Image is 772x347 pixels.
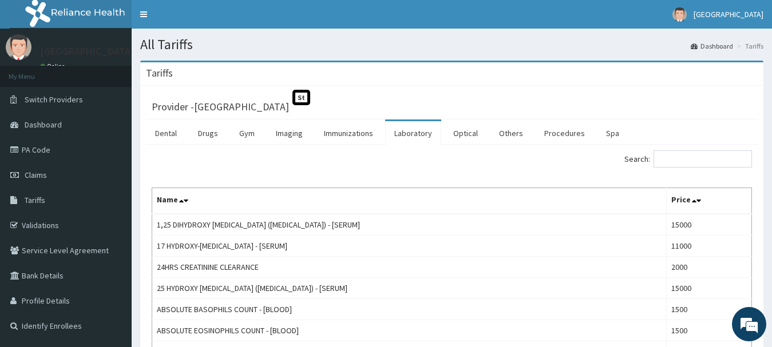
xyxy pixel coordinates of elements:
[140,37,763,52] h1: All Tariffs
[6,34,31,60] img: User Image
[152,236,667,257] td: 17 HYDROXY-[MEDICAL_DATA] - [SERUM]
[152,278,667,299] td: 25 HYDROXY [MEDICAL_DATA] ([MEDICAL_DATA]) - [SERUM]
[25,170,47,180] span: Claims
[672,7,687,22] img: User Image
[267,121,312,145] a: Imaging
[666,299,751,320] td: 1500
[666,236,751,257] td: 11000
[146,68,173,78] h3: Tariffs
[694,9,763,19] span: [GEOGRAPHIC_DATA]
[189,121,227,145] a: Drugs
[691,41,733,51] a: Dashboard
[535,121,594,145] a: Procedures
[490,121,532,145] a: Others
[666,257,751,278] td: 2000
[152,299,667,320] td: ABSOLUTE BASOPHILS COUNT - [BLOOD]
[21,57,46,86] img: d_794563401_company_1708531726252_794563401
[666,188,751,214] th: Price
[666,278,751,299] td: 15000
[734,41,763,51] li: Tariffs
[230,121,264,145] a: Gym
[6,228,218,268] textarea: Type your message and hit 'Enter'
[152,188,667,214] th: Name
[152,214,667,236] td: 1,25 DIHYDROXY [MEDICAL_DATA] ([MEDICAL_DATA]) - [SERUM]
[152,102,289,112] h3: Provider - [GEOGRAPHIC_DATA]
[40,46,134,57] p: [GEOGRAPHIC_DATA]
[66,102,158,217] span: We're online!
[666,320,751,341] td: 1500
[60,64,192,79] div: Chat with us now
[654,150,752,167] input: Search:
[292,90,310,105] span: St
[315,121,382,145] a: Immunizations
[25,119,62,130] span: Dashboard
[624,150,752,167] label: Search:
[152,320,667,341] td: ABSOLUTE EOSINOPHILS COUNT - [BLOOD]
[666,214,751,236] td: 15000
[188,6,215,33] div: Minimize live chat window
[597,121,628,145] a: Spa
[444,121,487,145] a: Optical
[152,257,667,278] td: 24HRS CREATININE CLEARANCE
[25,94,83,105] span: Switch Providers
[25,195,45,205] span: Tariffs
[146,121,186,145] a: Dental
[385,121,441,145] a: Laboratory
[40,62,68,70] a: Online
